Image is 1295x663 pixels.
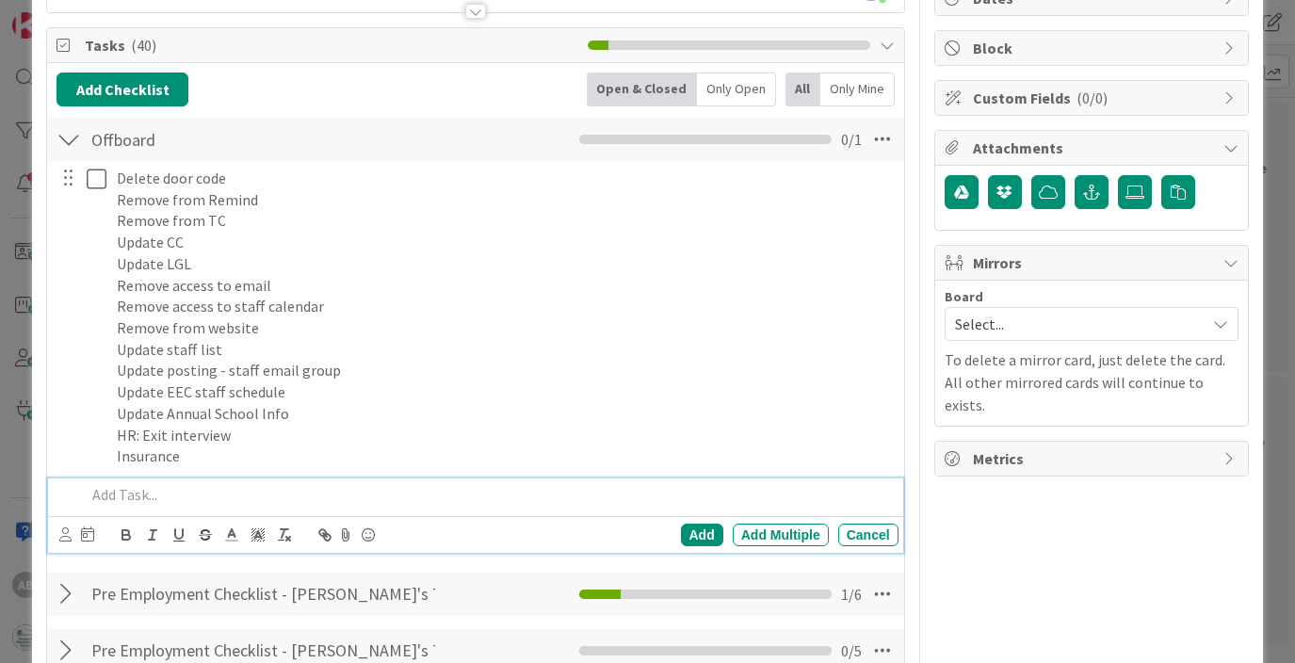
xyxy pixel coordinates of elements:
input: Add Checklist... [85,122,441,156]
div: Only Open [697,73,776,106]
span: Attachments [973,137,1214,159]
span: Mirrors [973,251,1214,274]
div: Only Mine [820,73,895,106]
p: Remove access to staff calendar [117,296,891,317]
span: Block [973,37,1214,59]
p: Insurance [117,445,891,467]
p: Update staff list [117,339,891,361]
p: Remove from website [117,317,891,339]
span: 0 / 1 [841,128,862,151]
span: ( 40 ) [131,36,156,55]
p: Update EEC staff schedule [117,381,891,403]
span: 0 / 5 [841,639,862,662]
div: Cancel [838,524,898,546]
p: Delete door code [117,168,891,189]
p: Remove from TC [117,210,891,232]
div: All [785,73,820,106]
span: Metrics [973,447,1214,470]
span: Tasks [85,34,577,57]
span: Custom Fields [973,87,1214,109]
p: Update posting - staff email group [117,360,891,381]
p: HR: Exit interview [117,425,891,446]
p: Remove from Remind [117,189,891,211]
span: 1 / 6 [841,583,862,606]
input: Add Checklist... [85,577,441,611]
p: Remove access to email [117,275,891,297]
span: ( 0/0 ) [1076,89,1108,107]
div: Add [681,524,723,546]
p: Update CC [117,232,891,253]
p: Update LGL [117,253,891,275]
p: To delete a mirror card, just delete the card. All other mirrored cards will continue to exists. [945,348,1238,416]
div: Open & Closed [587,73,697,106]
p: Update Annual School Info [117,403,891,425]
button: Add Checklist [57,73,188,106]
span: Board [945,290,983,303]
span: Select... [955,311,1196,337]
div: Add Multiple [733,524,829,546]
